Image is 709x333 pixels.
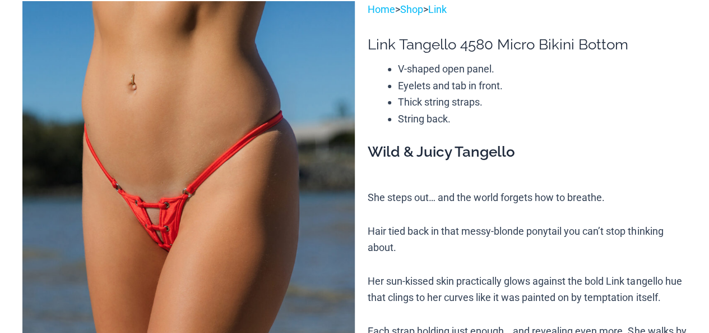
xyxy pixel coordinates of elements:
h1: Link Tangello 4580 Micro Bikini Bottom [368,36,687,53]
li: Eyelets and tab in front. [398,77,687,94]
p: > > [368,1,687,18]
a: Home [368,3,395,15]
a: Link [428,3,447,15]
li: Thick string straps. [398,94,687,111]
li: V-shaped open panel. [398,61,687,77]
h3: Wild & Juicy Tangello [368,143,687,162]
li: String back. [398,111,687,127]
a: Shop [400,3,423,15]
